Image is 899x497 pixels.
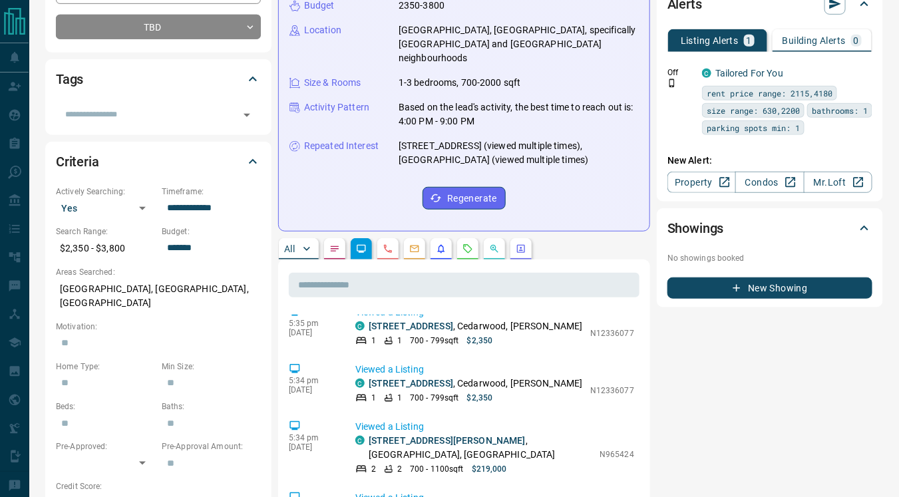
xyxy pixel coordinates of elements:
[56,146,261,178] div: Criteria
[467,335,493,347] p: $2,350
[355,436,365,445] div: condos.ca
[804,172,872,193] a: Mr.Loft
[371,392,376,404] p: 1
[329,244,340,254] svg: Notes
[162,401,261,413] p: Baths:
[747,36,752,45] p: 1
[56,321,261,333] p: Motivation:
[304,100,369,114] p: Activity Pattern
[355,321,365,331] div: condos.ca
[371,463,376,475] p: 2
[667,79,677,88] svg: Push Notification Only
[355,363,634,377] p: Viewed a Listing
[667,212,872,244] div: Showings
[735,172,804,193] a: Condos
[289,433,335,442] p: 5:34 pm
[702,69,711,78] div: condos.ca
[355,420,634,434] p: Viewed a Listing
[715,68,783,79] a: Tailored For You
[369,435,526,446] a: [STREET_ADDRESS][PERSON_NAME]
[600,448,634,460] p: N965424
[516,244,526,254] svg: Agent Actions
[399,76,521,90] p: 1-3 bedrooms, 700-2000 sqft
[667,252,872,264] p: No showings booked
[681,36,739,45] p: Listing Alerts
[289,328,335,337] p: [DATE]
[707,86,832,100] span: rent price range: 2115,4180
[56,63,261,95] div: Tags
[472,463,507,475] p: $219,000
[56,361,155,373] p: Home Type:
[56,238,155,259] p: $2,350 - $3,800
[410,335,458,347] p: 700 - 799 sqft
[56,69,83,90] h2: Tags
[667,218,724,239] h2: Showings
[162,440,261,452] p: Pre-Approval Amount:
[369,321,453,331] a: [STREET_ADDRESS]
[304,23,341,37] p: Location
[238,106,256,124] button: Open
[289,385,335,395] p: [DATE]
[369,319,583,333] p: , Cedarwood, [PERSON_NAME]
[289,442,335,452] p: [DATE]
[162,361,261,373] p: Min Size:
[854,36,859,45] p: 0
[289,319,335,328] p: 5:35 pm
[436,244,447,254] svg: Listing Alerts
[707,104,800,117] span: size range: 630,2200
[590,327,634,339] p: N12336077
[284,244,295,253] p: All
[409,244,420,254] svg: Emails
[489,244,500,254] svg: Opportunities
[783,36,846,45] p: Building Alerts
[667,154,872,168] p: New Alert:
[56,226,155,238] p: Search Range:
[399,23,639,65] p: [GEOGRAPHIC_DATA], [GEOGRAPHIC_DATA], specifically [GEOGRAPHIC_DATA] and [GEOGRAPHIC_DATA] neighb...
[56,440,155,452] p: Pre-Approved:
[162,226,261,238] p: Budget:
[590,385,634,397] p: N12336077
[467,392,493,404] p: $2,350
[56,15,261,39] div: TBD
[369,434,593,462] p: , [GEOGRAPHIC_DATA], [GEOGRAPHIC_DATA]
[56,186,155,198] p: Actively Searching:
[399,100,639,128] p: Based on the lead's activity, the best time to reach out is: 4:00 PM - 9:00 PM
[371,335,376,347] p: 1
[397,392,402,404] p: 1
[462,244,473,254] svg: Requests
[423,187,506,210] button: Regenerate
[667,277,872,299] button: New Showing
[707,121,800,134] span: parking spots min: 1
[56,198,155,219] div: Yes
[304,76,361,90] p: Size & Rooms
[383,244,393,254] svg: Calls
[304,139,379,153] p: Repeated Interest
[162,186,261,198] p: Timeframe:
[289,376,335,385] p: 5:34 pm
[56,266,261,278] p: Areas Searched:
[56,151,99,172] h2: Criteria
[355,379,365,388] div: condos.ca
[56,278,261,314] p: [GEOGRAPHIC_DATA], [GEOGRAPHIC_DATA], [GEOGRAPHIC_DATA]
[410,392,458,404] p: 700 - 799 sqft
[410,463,464,475] p: 700 - 1100 sqft
[356,244,367,254] svg: Lead Browsing Activity
[812,104,868,117] span: bathrooms: 1
[399,139,639,167] p: [STREET_ADDRESS] (viewed multiple times), [GEOGRAPHIC_DATA] (viewed multiple times)
[56,480,261,492] p: Credit Score:
[397,463,402,475] p: 2
[369,377,583,391] p: , Cedarwood, [PERSON_NAME]
[56,401,155,413] p: Beds:
[397,335,402,347] p: 1
[667,172,736,193] a: Property
[667,67,694,79] p: Off
[369,378,453,389] a: [STREET_ADDRESS]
